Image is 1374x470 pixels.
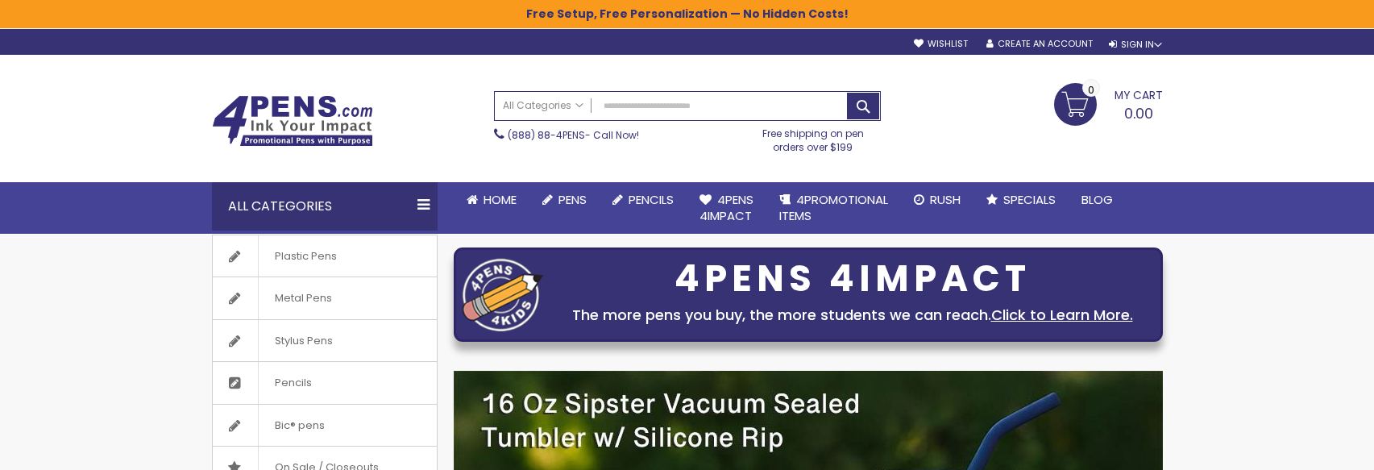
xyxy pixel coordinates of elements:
[901,182,973,218] a: Rush
[779,191,888,224] span: 4PROMOTIONAL ITEMS
[1003,191,1056,208] span: Specials
[258,405,341,447] span: Bic® pens
[213,277,437,319] a: Metal Pens
[629,191,674,208] span: Pencils
[766,182,901,235] a: 4PROMOTIONALITEMS
[495,92,592,119] a: All Categories
[1081,191,1113,208] span: Blog
[1109,39,1162,51] div: Sign In
[508,128,639,142] span: - Call Now!
[1124,103,1153,123] span: 0.00
[454,182,529,218] a: Home
[258,362,328,404] span: Pencils
[213,235,437,277] a: Plastic Pens
[213,362,437,404] a: Pencils
[687,182,766,235] a: 4Pens4impact
[529,182,600,218] a: Pens
[986,38,1093,50] a: Create an Account
[508,128,585,142] a: (888) 88-4PENS
[991,305,1133,325] a: Click to Learn More.
[212,95,373,147] img: 4Pens Custom Pens and Promotional Products
[1088,82,1094,98] span: 0
[463,258,543,331] img: four_pen_logo.png
[258,277,348,319] span: Metal Pens
[1069,182,1126,218] a: Blog
[930,191,961,208] span: Rush
[973,182,1069,218] a: Specials
[600,182,687,218] a: Pencils
[212,182,438,231] div: All Categories
[1054,83,1163,123] a: 0.00 0
[484,191,517,208] span: Home
[503,99,583,112] span: All Categories
[558,191,587,208] span: Pens
[213,405,437,447] a: Bic® pens
[699,191,753,224] span: 4Pens 4impact
[914,38,968,50] a: Wishlist
[258,320,349,362] span: Stylus Pens
[745,121,881,153] div: Free shipping on pen orders over $199
[551,262,1154,296] div: 4PENS 4IMPACT
[258,235,353,277] span: Plastic Pens
[551,304,1154,327] div: The more pens you buy, the more students we can reach.
[213,320,437,362] a: Stylus Pens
